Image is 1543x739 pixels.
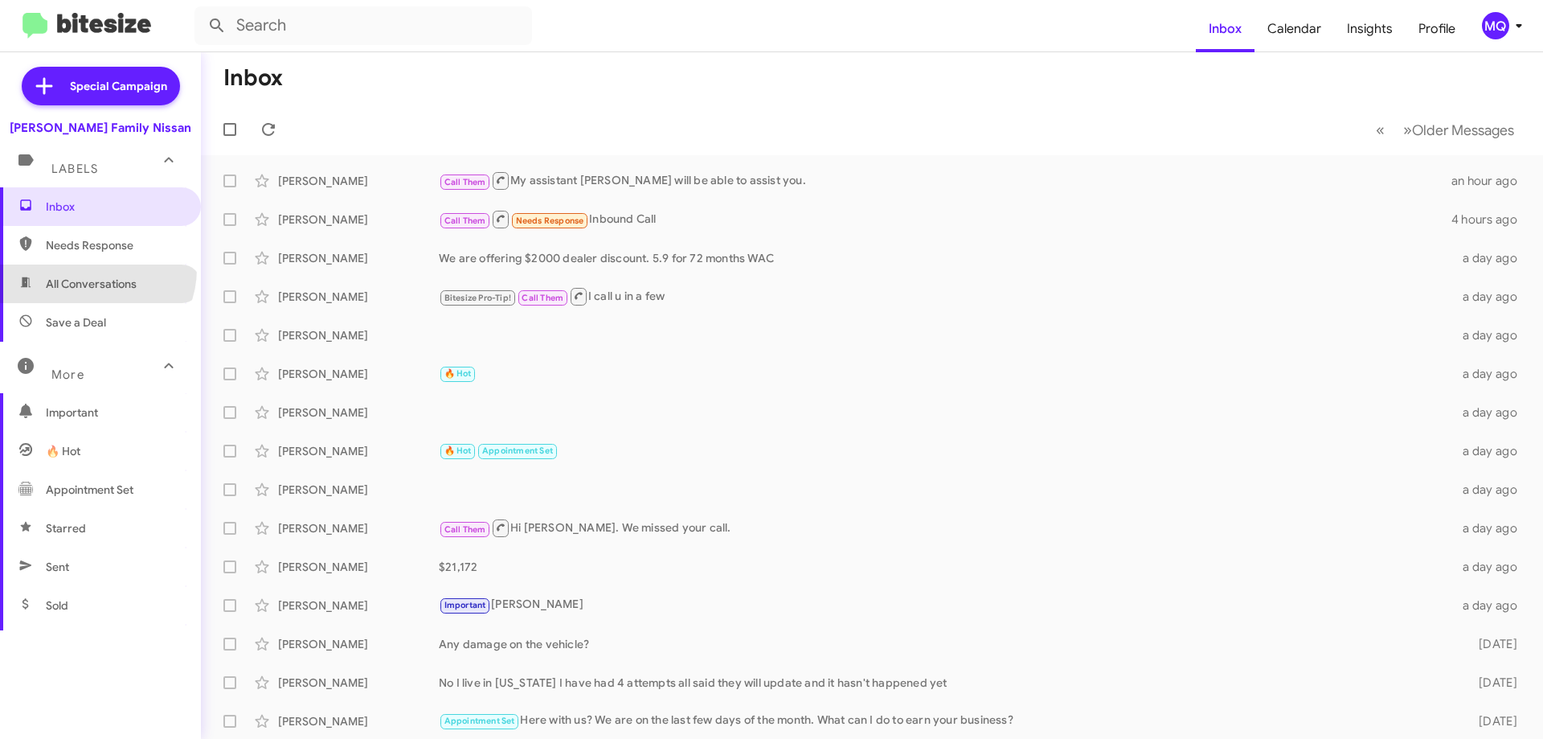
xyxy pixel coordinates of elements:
[1468,12,1525,39] button: MQ
[439,675,1453,691] div: No I live in [US_STATE] I have had 4 attempts all said they will update and it hasn't happened yet
[1394,113,1524,146] button: Next
[70,78,167,94] span: Special Campaign
[1453,404,1530,421] div: a day ago
[278,597,439,614] div: [PERSON_NAME]
[1482,12,1509,39] div: MQ
[444,445,472,456] span: 🔥 Hot
[46,559,69,575] span: Sent
[1453,482,1530,498] div: a day ago
[1453,559,1530,575] div: a day ago
[444,177,486,187] span: Call Them
[278,211,439,228] div: [PERSON_NAME]
[46,520,86,536] span: Starred
[278,443,439,459] div: [PERSON_NAME]
[1367,113,1524,146] nav: Page navigation example
[1453,327,1530,343] div: a day ago
[1376,120,1385,140] span: «
[278,327,439,343] div: [PERSON_NAME]
[439,636,1453,652] div: Any damage on the vehicle?
[439,250,1453,266] div: We are offering $2000 dealer discount. 5.9 for 72 months WAC
[1451,173,1530,189] div: an hour ago
[278,289,439,305] div: [PERSON_NAME]
[516,216,584,226] span: Needs Response
[46,443,80,459] span: 🔥 Hot
[194,6,532,45] input: Search
[51,367,84,382] span: More
[1366,113,1394,146] button: Previous
[1254,6,1334,52] a: Calendar
[278,404,439,421] div: [PERSON_NAME]
[439,170,1451,191] div: My assistant [PERSON_NAME] will be able to assist you.
[1453,366,1530,382] div: a day ago
[46,314,106,330] span: Save a Deal
[278,173,439,189] div: [PERSON_NAME]
[444,600,486,610] span: Important
[46,597,68,614] span: Sold
[439,518,1453,538] div: Hi [PERSON_NAME]. We missed your call.
[1453,597,1530,614] div: a day ago
[1453,250,1530,266] div: a day ago
[522,293,563,303] span: Call Them
[46,237,182,253] span: Needs Response
[1453,675,1530,691] div: [DATE]
[1412,121,1514,139] span: Older Messages
[278,636,439,652] div: [PERSON_NAME]
[278,713,439,729] div: [PERSON_NAME]
[278,366,439,382] div: [PERSON_NAME]
[444,293,511,303] span: Bitesize Pro-Tip!
[1453,289,1530,305] div: a day ago
[278,520,439,536] div: [PERSON_NAME]
[278,482,439,498] div: [PERSON_NAME]
[1403,120,1412,140] span: »
[1451,211,1530,228] div: 4 hours ago
[46,482,133,498] span: Appointment Set
[1453,713,1530,729] div: [DATE]
[22,67,180,105] a: Special Campaign
[1453,636,1530,652] div: [DATE]
[278,250,439,266] div: [PERSON_NAME]
[439,712,1453,730] div: Here with us? We are on the last few days of the month. What can I do to earn your business?
[444,216,486,226] span: Call Them
[444,368,472,379] span: 🔥 Hot
[46,199,182,215] span: Inbox
[444,524,486,535] span: Call Them
[444,716,515,726] span: Appointment Set
[1196,6,1254,52] a: Inbox
[46,404,182,421] span: Important
[278,675,439,691] div: [PERSON_NAME]
[439,286,1453,306] div: I call u in a few
[278,559,439,575] div: [PERSON_NAME]
[439,559,1453,575] div: $21,172
[10,120,191,136] div: [PERSON_NAME] Family Nissan
[1453,520,1530,536] div: a day ago
[223,65,283,91] h1: Inbox
[51,162,98,176] span: Labels
[439,209,1451,229] div: Inbound Call
[439,596,1453,614] div: [PERSON_NAME]
[482,445,553,456] span: Appointment Set
[1406,6,1468,52] a: Profile
[1453,443,1530,459] div: a day ago
[46,276,137,292] span: All Conversations
[1334,6,1406,52] a: Insights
